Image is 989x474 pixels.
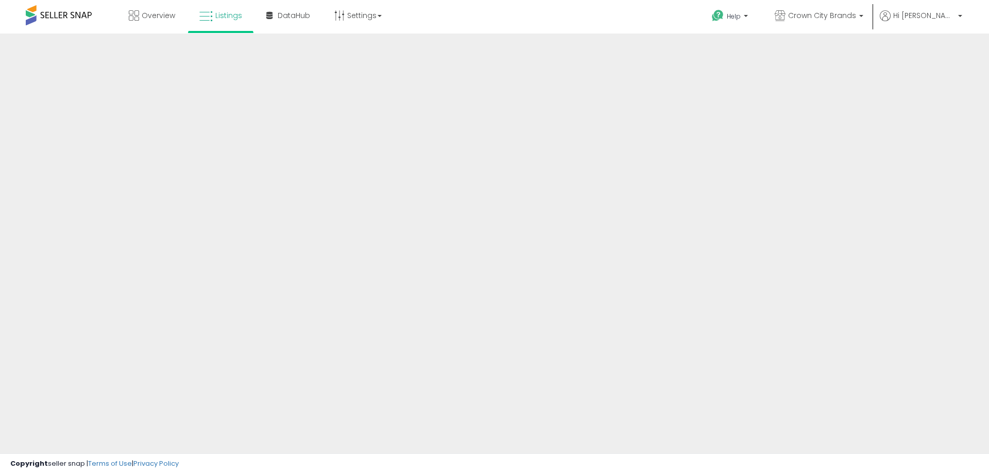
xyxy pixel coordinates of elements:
[278,10,310,21] span: DataHub
[10,459,48,468] strong: Copyright
[88,459,132,468] a: Terms of Use
[727,12,741,21] span: Help
[880,10,962,34] a: Hi [PERSON_NAME]
[704,2,758,34] a: Help
[10,459,179,469] div: seller snap | |
[711,9,724,22] i: Get Help
[215,10,242,21] span: Listings
[788,10,856,21] span: Crown City Brands
[893,10,955,21] span: Hi [PERSON_NAME]
[142,10,175,21] span: Overview
[133,459,179,468] a: Privacy Policy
